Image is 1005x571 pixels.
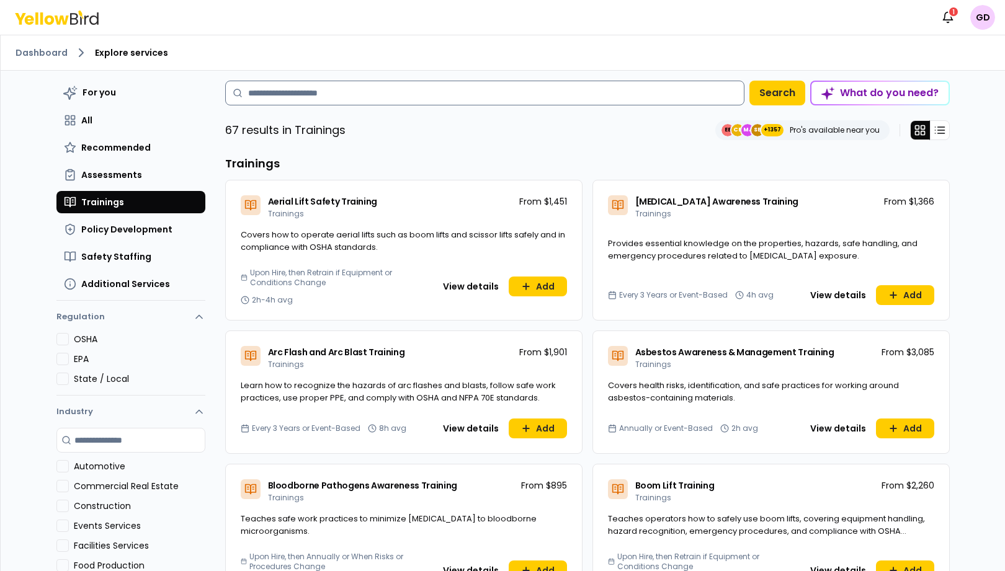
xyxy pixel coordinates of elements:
[74,353,205,365] label: EPA
[635,359,671,370] span: Trainings
[435,418,506,438] button: View details
[268,346,405,358] span: Arc Flash and Arc Blast Training
[225,155,950,172] h3: Trainings
[95,46,168,59] span: Explore services
[56,246,205,268] button: Safety Staffing
[74,520,205,532] label: Events Services
[81,141,151,154] span: Recommended
[81,114,92,126] span: All
[56,81,205,104] button: For you
[876,418,934,438] button: Add
[811,82,949,104] div: What do you need?
[268,208,304,219] span: Trainings
[83,86,116,99] span: For you
[608,513,925,549] span: Teaches operators how to safely use boom lifts, covering equipment handling, hazard recognition, ...
[74,373,205,385] label: State / Local
[81,169,142,181] span: Assessments
[379,423,406,433] span: 8h avg
[790,125,880,135] p: Pro's available near you
[268,492,304,503] span: Trainings
[731,423,758,433] span: 2h avg
[252,423,360,433] span: Every 3 Years or Event-Based
[884,195,934,208] p: From $1,366
[56,109,205,131] button: All
[74,460,205,472] label: Automotive
[241,379,556,404] span: Learn how to recognize the hazards of arc flashes and blasts, follow safe work practices, use pro...
[56,136,205,159] button: Recommended
[635,346,834,358] span: Asbestos Awareness & Management Training
[749,81,805,105] button: Search
[746,290,774,300] span: 4h avg
[731,124,744,136] span: CE
[519,195,567,208] p: From $1,451
[882,346,934,358] p: From $3,085
[268,479,457,492] span: Bloodborne Pathogens Awareness Training
[56,306,205,333] button: Regulation
[803,418,873,438] button: View details
[56,396,205,428] button: Industry
[74,539,205,552] label: Facilities Services
[56,164,205,186] button: Assessments
[225,122,346,139] p: 67 results in Trainings
[252,295,293,305] span: 2h-4h avg
[435,277,506,296] button: View details
[56,218,205,241] button: Policy Development
[16,45,990,60] nav: breadcrumb
[741,124,754,136] span: MJ
[81,250,151,263] span: Safety Staffing
[608,237,918,262] span: Provides essential knowledge on the properties, hazards, safe handling, and emergency procedures ...
[268,195,378,208] span: Aerial Lift Safety Training
[509,418,567,438] button: Add
[948,6,959,17] div: 1
[56,273,205,295] button: Additional Services
[876,285,934,305] button: Add
[56,191,205,213] button: Trainings
[81,278,170,290] span: Additional Services
[810,81,950,105] button: What do you need?
[882,479,934,492] p: From $2,260
[803,285,873,305] button: View details
[241,229,565,253] span: Covers how to operate aerial lifts such as boom lifts and scissor lifts safely and in compliance ...
[635,208,671,219] span: Trainings
[74,480,205,492] label: Commercial Real Estate
[721,124,734,136] span: EE
[16,46,68,59] a: Dashboard
[81,196,124,208] span: Trainings
[635,195,798,208] span: [MEDICAL_DATA] Awareness Training
[81,223,172,236] span: Policy Development
[751,124,764,136] span: SE
[521,479,567,492] p: From $895
[74,333,205,345] label: OSHA
[619,423,713,433] span: Annually or Event-Based
[509,277,567,296] button: Add
[519,346,567,358] p: From $1,901
[56,333,205,395] div: Regulation
[619,290,728,300] span: Every 3 Years or Event-Based
[936,5,960,30] button: 1
[970,5,995,30] span: GD
[635,492,671,503] span: Trainings
[635,479,715,492] span: Boom Lift Training
[250,268,431,288] span: Upon Hire, then Retrain if Equipment or Conditions Change
[74,500,205,512] label: Construction
[268,359,304,370] span: Trainings
[241,513,537,537] span: Teaches safe work practices to minimize [MEDICAL_DATA] to bloodborne microorganisms.
[608,379,899,404] span: Covers health risks, identification, and safe practices for working around asbestos-containing ma...
[764,124,781,136] span: +1357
